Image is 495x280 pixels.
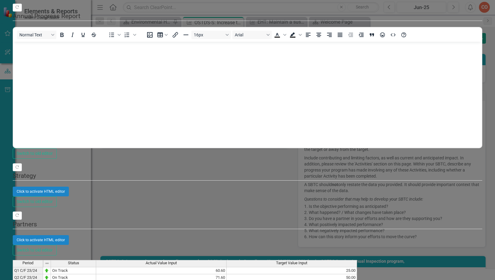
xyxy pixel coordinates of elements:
img: 8DAGhfEEPCf229AAAAAElFTkSuQmCC [45,261,49,266]
button: Table [155,31,170,39]
span: Target Value Input [276,261,307,265]
button: Font Arial [232,31,272,39]
span: Normal Text [19,32,49,37]
button: Justify [335,31,345,39]
legend: Partners [13,220,482,229]
img: zOikAAAAAElFTkSuQmCC [44,275,49,280]
button: Increase indent [356,31,366,39]
span: 16px [194,32,224,37]
span: Period [22,261,33,265]
button: Help [399,31,409,39]
button: Align center [314,31,324,39]
img: zOikAAAAAElFTkSuQmCC [44,268,49,273]
div: Numbered list [122,31,137,39]
button: Italic [67,31,78,39]
button: Decrease indent [345,31,356,39]
button: Strikethrough [89,31,99,39]
button: HTML Editor [388,31,398,39]
button: Switch to old editor [13,148,57,159]
button: Horizontal line [181,31,191,39]
button: Bold [57,31,67,39]
span: Actual Value Input [146,261,177,265]
span: Status [68,261,79,265]
div: Bullet list [106,31,122,39]
button: Blockquote [367,31,377,39]
td: 60.60 [96,267,227,274]
legend: Strategy [13,171,482,181]
button: Align left [303,31,313,39]
button: Align right [324,31,335,39]
button: Block Normal Text [17,31,56,39]
button: Switch to old editor [13,196,57,207]
div: Text color Black [272,31,287,39]
td: Q1 C/F 23/24 [13,267,43,274]
button: Font size 16px [191,31,231,39]
td: On Track [51,267,96,274]
div: Background color Black [288,31,303,39]
legend: Annual Progress Report [13,12,482,21]
button: Underline [78,31,88,39]
span: Arial [235,32,264,37]
button: Click to activate HTML editor [13,187,69,196]
td: 25.00 [227,267,357,274]
button: Click to activate HTML editor [13,235,69,245]
button: Insert image [145,31,155,39]
button: Emojis [377,31,388,39]
iframe: Rich Text Area [13,42,482,148]
button: Switch to old editor [13,245,57,255]
button: Insert/edit link [170,31,180,39]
